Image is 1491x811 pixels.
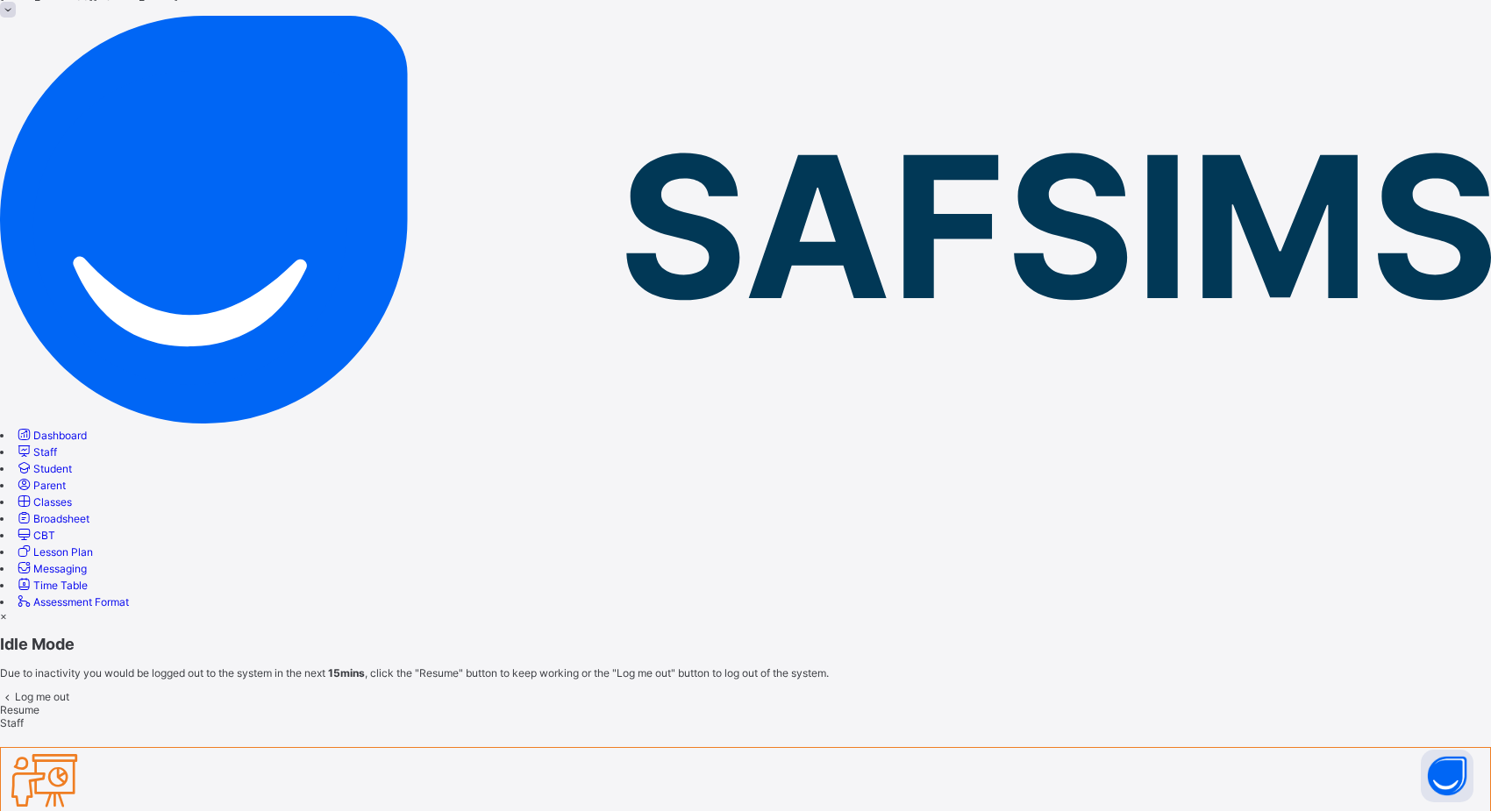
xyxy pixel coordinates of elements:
[15,429,87,442] a: Dashboard
[33,445,57,459] span: Staff
[33,512,89,525] span: Broadsheet
[33,529,55,542] span: CBT
[33,429,87,442] span: Dashboard
[33,479,66,492] span: Parent
[33,545,93,558] span: Lesson Plan
[15,495,72,509] a: Classes
[1421,750,1473,802] button: Open asap
[33,595,129,608] span: Assessment Format
[33,562,87,575] span: Messaging
[328,666,365,679] strong: 15mins
[15,512,89,525] a: Broadsheet
[15,545,93,558] a: Lesson Plan
[15,479,66,492] a: Parent
[15,579,88,592] a: Time Table
[15,562,87,575] a: Messaging
[15,529,55,542] a: CBT
[15,445,57,459] a: Staff
[15,690,69,703] span: Log me out
[33,462,72,475] span: Student
[33,579,88,592] span: Time Table
[33,495,72,509] span: Classes
[15,595,129,608] a: Assessment Format
[15,462,72,475] a: Student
